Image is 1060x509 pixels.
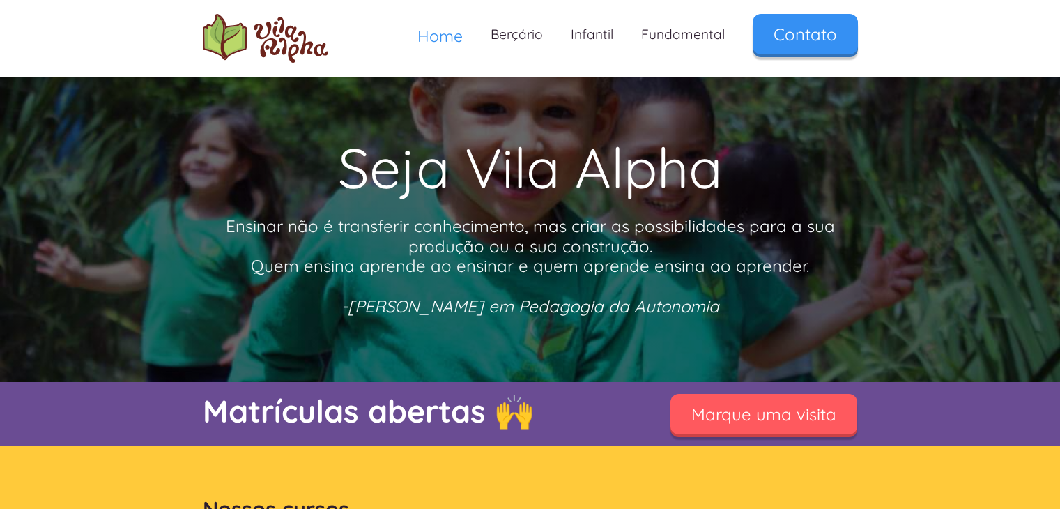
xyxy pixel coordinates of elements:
em: -[PERSON_NAME] em Pedagogia da Autonomia [341,296,719,317]
a: home [203,14,328,63]
a: Berçário [477,14,557,55]
h1: Seja Vila Alpha [203,126,858,209]
span: Home [417,26,463,46]
a: Infantil [557,14,627,55]
a: Fundamental [627,14,739,55]
a: Contato [753,14,858,54]
p: Matrículas abertas 🙌 [203,389,635,433]
a: Marque uma visita [670,394,857,434]
p: Ensinar não é transferir conhecimento, mas criar as possibilidades para a sua produção ou a sua c... [203,216,858,317]
img: logo Escola Vila Alpha [203,14,328,63]
a: Home [404,14,477,58]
